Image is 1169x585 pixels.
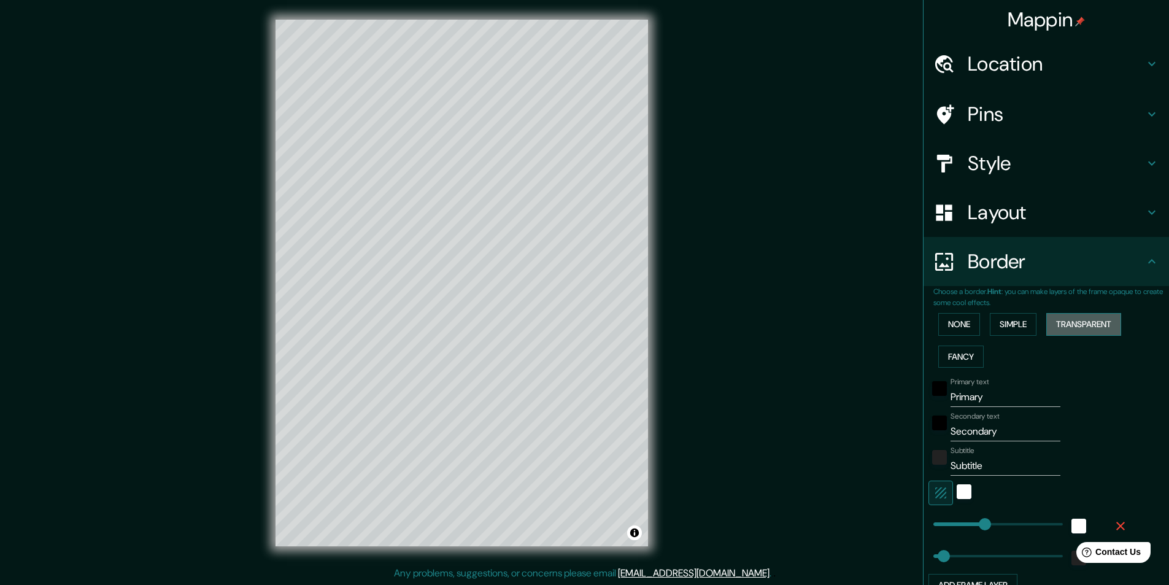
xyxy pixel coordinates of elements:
[938,313,980,336] button: None
[933,286,1169,308] p: Choose a border. : you can make layers of the frame opaque to create some cool effects.
[1071,519,1086,533] button: white
[987,287,1001,296] b: Hint
[924,39,1169,88] div: Location
[968,151,1144,176] h4: Style
[968,249,1144,274] h4: Border
[394,566,771,581] p: Any problems, suggestions, or concerns please email .
[618,567,770,579] a: [EMAIL_ADDRESS][DOMAIN_NAME]
[1046,313,1121,336] button: Transparent
[938,346,984,368] button: Fancy
[1008,7,1086,32] h4: Mappin
[968,52,1144,76] h4: Location
[771,566,773,581] div: .
[990,313,1036,336] button: Simple
[773,566,776,581] div: .
[951,411,1000,422] label: Secondary text
[951,377,989,387] label: Primary text
[951,446,974,456] label: Subtitle
[1075,17,1085,26] img: pin-icon.png
[968,102,1144,126] h4: Pins
[924,237,1169,286] div: Border
[932,381,947,396] button: black
[627,525,642,540] button: Toggle attribution
[1060,537,1155,571] iframe: Help widget launcher
[968,200,1144,225] h4: Layout
[924,188,1169,237] div: Layout
[932,450,947,465] button: color-222222
[924,139,1169,188] div: Style
[924,90,1169,139] div: Pins
[957,484,971,499] button: white
[932,416,947,430] button: black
